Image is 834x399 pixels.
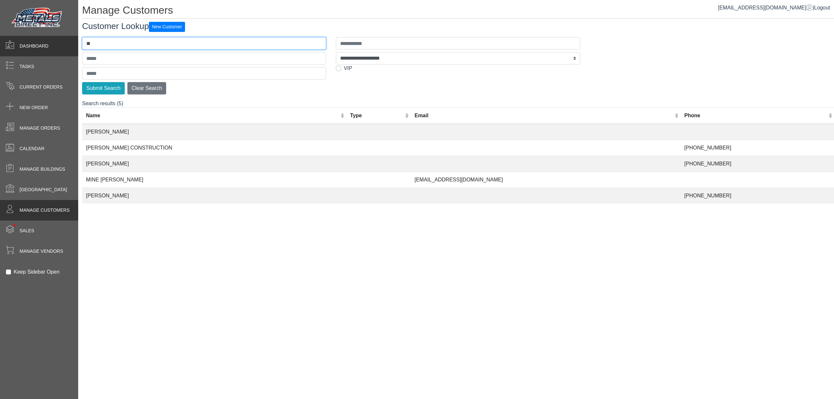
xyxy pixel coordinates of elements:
[127,82,166,94] button: Clear Search
[814,5,830,10] span: Logout
[82,172,346,188] td: MINE [PERSON_NAME]
[149,21,185,31] a: New Customer
[681,188,834,204] td: [PHONE_NUMBER]
[681,140,834,156] td: [PHONE_NUMBER]
[350,112,404,120] div: Type
[149,22,185,32] button: New Customer
[20,186,67,193] span: [GEOGRAPHIC_DATA]
[82,4,834,19] h1: Manage Customers
[82,124,346,140] td: [PERSON_NAME]
[82,188,346,204] td: [PERSON_NAME]
[20,43,49,50] span: Dashboard
[82,100,834,204] div: Search results (5)
[20,84,63,91] span: Current Orders
[20,63,34,70] span: Tasks
[20,145,44,152] span: Calendar
[20,104,48,111] span: New Order
[681,156,834,172] td: [PHONE_NUMBER]
[14,268,60,276] label: Keep Sidebar Open
[20,227,34,234] span: Sales
[410,172,680,188] td: [EMAIL_ADDRESS][DOMAIN_NAME]
[20,166,65,173] span: Manage Buildings
[718,4,830,12] div: |
[10,6,65,30] img: Metals Direct Inc Logo
[82,21,834,32] h3: Customer Lookup
[6,215,23,236] span: •
[344,64,352,72] label: VIP
[20,207,70,214] span: Manage Customers
[20,248,63,255] span: Manage Vendors
[82,156,346,172] td: [PERSON_NAME]
[718,5,813,10] a: [EMAIL_ADDRESS][DOMAIN_NAME]
[86,112,339,120] div: Name
[414,112,673,120] div: Email
[20,125,60,132] span: Manage Orders
[82,140,346,156] td: [PERSON_NAME] CONSTRUCTION
[684,112,827,120] div: Phone
[82,82,125,94] button: Submit Search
